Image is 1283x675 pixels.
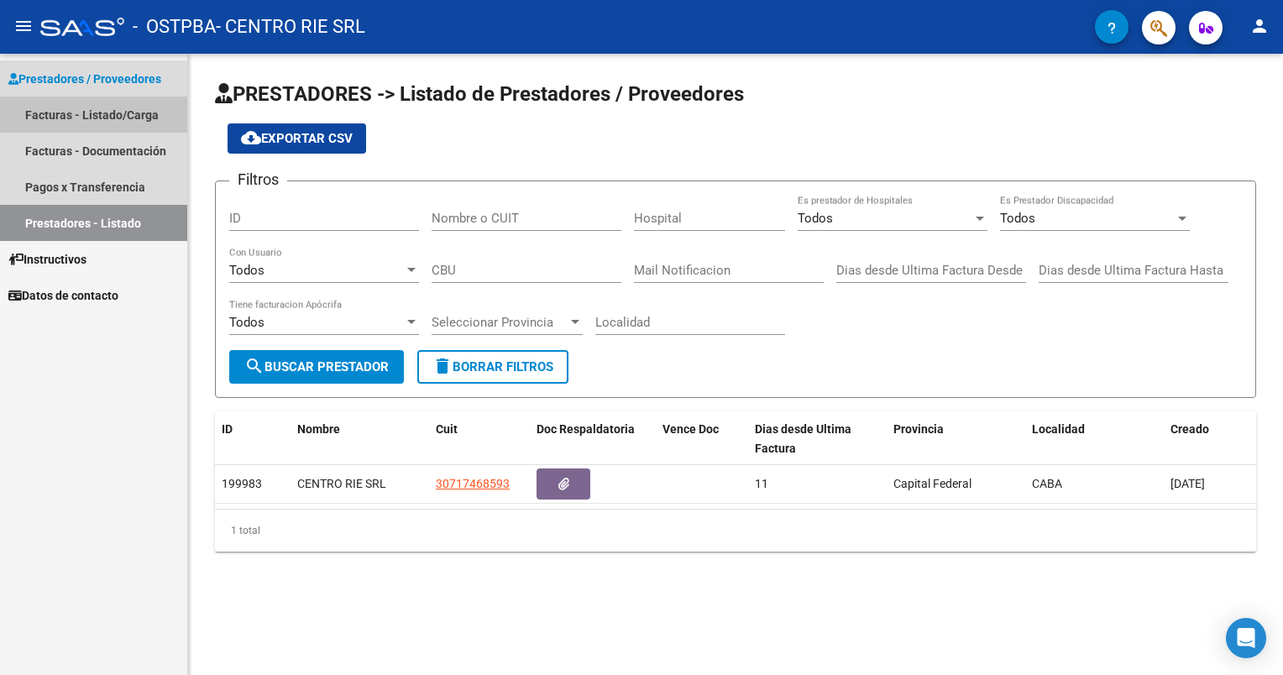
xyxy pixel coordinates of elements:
button: Borrar Filtros [417,350,568,384]
span: Buscar Prestador [244,359,389,374]
datatable-header-cell: Cuit [429,411,530,467]
button: Exportar CSV [228,123,366,154]
mat-icon: delete [432,356,453,376]
datatable-header-cell: Vence Doc [656,411,748,467]
mat-icon: person [1249,16,1270,36]
span: - CENTRO RIE SRL [216,8,365,45]
span: 30717468593 [436,477,510,490]
span: Todos [1000,211,1035,226]
datatable-header-cell: Nombre [291,411,429,467]
span: Capital Federal [893,477,971,490]
span: [DATE] [1170,477,1205,490]
span: ID [222,422,233,436]
span: CABA [1032,477,1062,490]
datatable-header-cell: Doc Respaldatoria [530,411,656,467]
mat-icon: search [244,356,264,376]
span: 199983 [222,477,262,490]
mat-icon: cloud_download [241,128,261,148]
h3: Filtros [229,168,287,191]
span: Doc Respaldatoria [537,422,635,436]
span: Todos [229,263,264,278]
span: PRESTADORES -> Listado de Prestadores / Proveedores [215,82,744,106]
span: Cuit [436,422,458,436]
span: Exportar CSV [241,131,353,146]
span: Nombre [297,422,340,436]
span: Prestadores / Proveedores [8,70,161,88]
datatable-header-cell: ID [215,411,291,467]
mat-icon: menu [13,16,34,36]
span: Vence Doc [662,422,719,436]
span: Seleccionar Provincia [432,315,568,330]
span: Datos de contacto [8,286,118,305]
span: Borrar Filtros [432,359,553,374]
span: 11 [755,477,768,490]
button: Buscar Prestador [229,350,404,384]
span: Provincia [893,422,944,436]
span: - OSTPBA [133,8,216,45]
span: Localidad [1032,422,1085,436]
div: CENTRO RIE SRL [297,474,422,494]
span: Creado [1170,422,1209,436]
datatable-header-cell: Provincia [887,411,1025,467]
datatable-header-cell: Creado [1164,411,1256,467]
span: Todos [229,315,264,330]
span: Instructivos [8,250,86,269]
div: 1 total [215,510,1256,552]
div: Open Intercom Messenger [1226,618,1266,658]
datatable-header-cell: Localidad [1025,411,1164,467]
datatable-header-cell: Dias desde Ultima Factura [748,411,887,467]
span: Todos [798,211,833,226]
span: Dias desde Ultima Factura [755,422,851,455]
